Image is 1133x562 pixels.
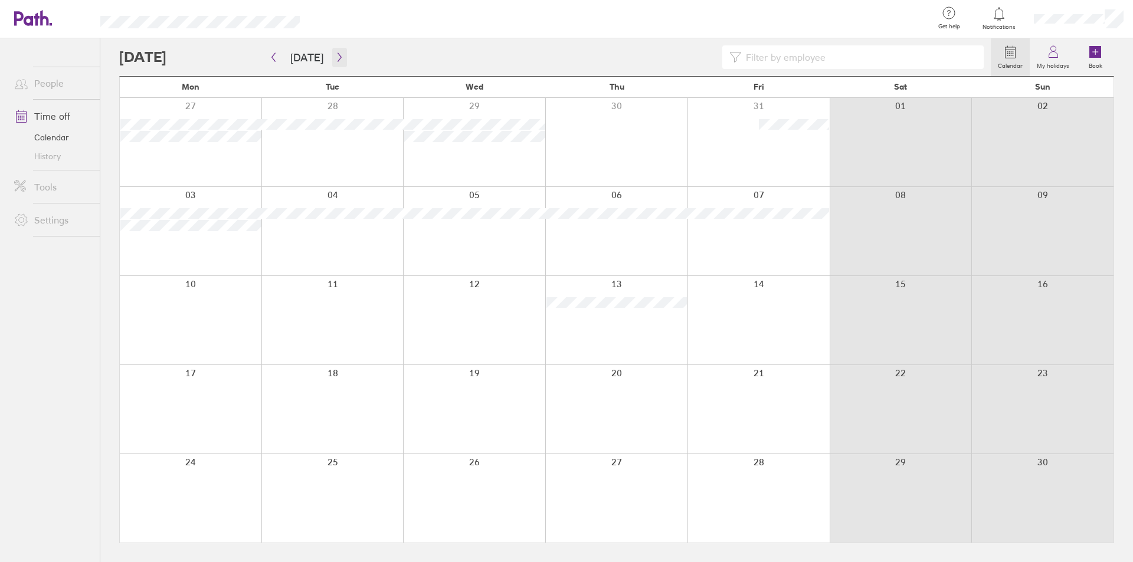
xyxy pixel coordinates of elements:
[326,82,339,91] span: Tue
[281,48,333,67] button: [DATE]
[1030,59,1076,70] label: My holidays
[5,208,100,232] a: Settings
[5,71,100,95] a: People
[1035,82,1050,91] span: Sun
[991,59,1030,70] label: Calendar
[980,24,1019,31] span: Notifications
[991,38,1030,76] a: Calendar
[980,6,1019,31] a: Notifications
[1030,38,1076,76] a: My holidays
[741,46,977,68] input: Filter by employee
[466,82,483,91] span: Wed
[5,128,100,147] a: Calendar
[894,82,907,91] span: Sat
[5,104,100,128] a: Time off
[5,147,100,166] a: History
[1076,38,1114,76] a: Book
[5,175,100,199] a: Tools
[1082,59,1109,70] label: Book
[182,82,199,91] span: Mon
[754,82,764,91] span: Fri
[610,82,624,91] span: Thu
[930,23,968,30] span: Get help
